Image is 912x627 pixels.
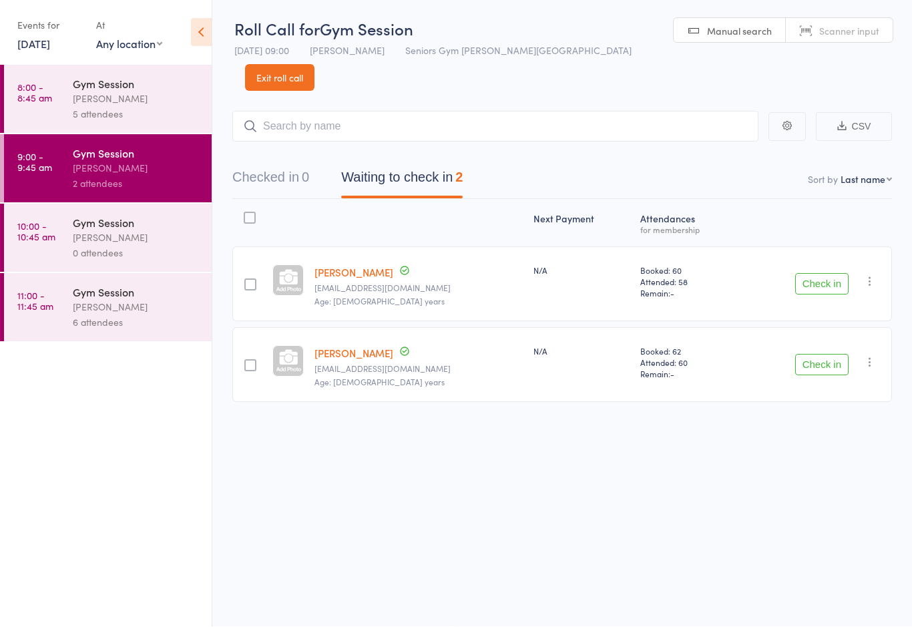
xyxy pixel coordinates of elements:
[73,315,200,331] div: 6 attendees
[640,265,734,276] span: Booked: 60
[405,44,632,57] span: Seniors Gym [PERSON_NAME][GEOGRAPHIC_DATA]
[73,285,200,300] div: Gym Session
[640,276,734,288] span: Attended: 58
[17,37,50,51] a: [DATE]
[640,226,734,234] div: for membership
[73,216,200,230] div: Gym Session
[314,296,445,307] span: Age: [DEMOGRAPHIC_DATA] years
[314,377,445,388] span: Age: [DEMOGRAPHIC_DATA] years
[640,369,734,380] span: Remain:
[341,164,463,199] button: Waiting to check in2
[234,44,289,57] span: [DATE] 09:00
[96,37,162,51] div: Any location
[4,65,212,134] a: 8:00 -8:45 amGym Session[PERSON_NAME]5 attendees
[232,164,309,199] button: Checked in0
[640,288,734,299] span: Remain:
[670,288,674,299] span: -
[232,112,758,142] input: Search by name
[73,246,200,261] div: 0 attendees
[17,221,55,242] time: 10:00 - 10:45 am
[816,113,892,142] button: CSV
[73,91,200,107] div: [PERSON_NAME]
[808,173,838,186] label: Sort by
[73,77,200,91] div: Gym Session
[314,266,393,280] a: [PERSON_NAME]
[314,284,523,293] small: tcomino@bigpond.net.au
[73,146,200,161] div: Gym Session
[245,65,314,91] a: Exit roll call
[314,365,523,374] small: tcomino@bigpond.net.au
[635,206,740,241] div: Atten­dances
[841,173,885,186] div: Last name
[302,170,309,185] div: 0
[234,18,320,40] span: Roll Call for
[4,274,212,342] a: 11:00 -11:45 amGym Session[PERSON_NAME]6 attendees
[4,204,212,272] a: 10:00 -10:45 amGym Session[PERSON_NAME]0 attendees
[795,274,849,295] button: Check in
[73,107,200,122] div: 5 attendees
[17,82,52,103] time: 8:00 - 8:45 am
[314,347,393,361] a: [PERSON_NAME]
[310,44,385,57] span: [PERSON_NAME]
[17,290,53,312] time: 11:00 - 11:45 am
[73,161,200,176] div: [PERSON_NAME]
[17,152,52,173] time: 9:00 - 9:45 am
[640,357,734,369] span: Attended: 60
[795,355,849,376] button: Check in
[670,369,674,380] span: -
[640,346,734,357] span: Booked: 62
[533,265,630,276] div: N/A
[819,25,879,38] span: Scanner input
[455,170,463,185] div: 2
[528,206,635,241] div: Next Payment
[4,135,212,203] a: 9:00 -9:45 amGym Session[PERSON_NAME]2 attendees
[707,25,772,38] span: Manual search
[96,15,162,37] div: At
[73,176,200,192] div: 2 attendees
[73,230,200,246] div: [PERSON_NAME]
[320,18,413,40] span: Gym Session
[533,346,630,357] div: N/A
[17,15,83,37] div: Events for
[73,300,200,315] div: [PERSON_NAME]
